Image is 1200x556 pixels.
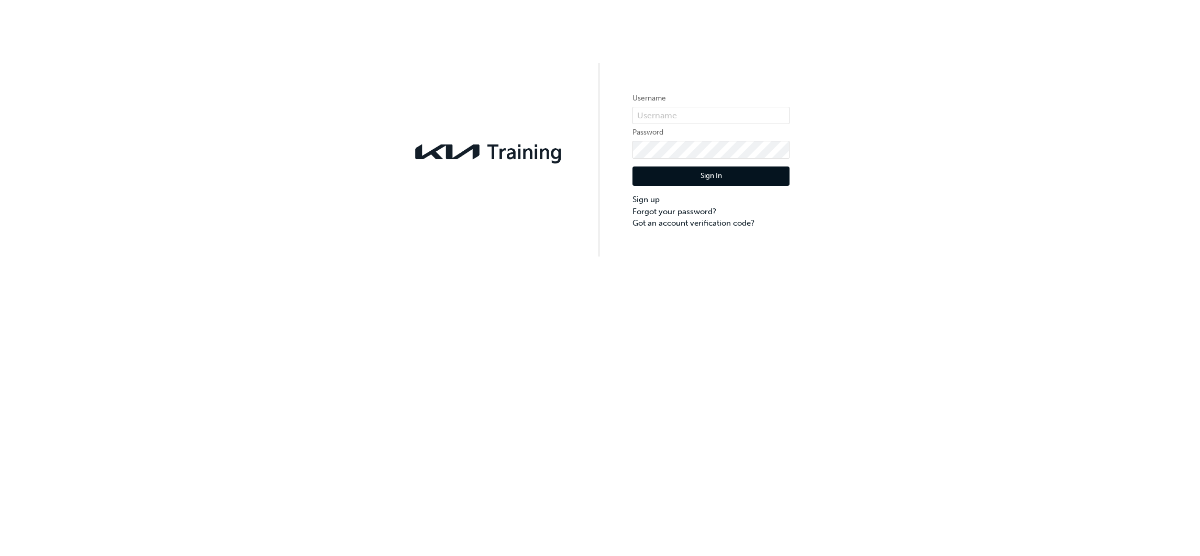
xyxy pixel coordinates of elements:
label: Password [632,126,790,139]
a: Got an account verification code? [632,217,790,229]
a: Sign up [632,194,790,206]
img: kia-training [410,138,568,166]
input: Username [632,107,790,125]
button: Sign In [632,166,790,186]
a: Forgot your password? [632,206,790,218]
label: Username [632,92,790,105]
